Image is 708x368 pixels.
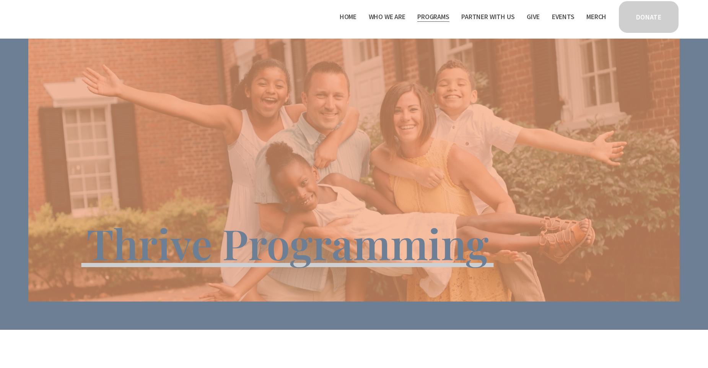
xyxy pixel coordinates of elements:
[417,11,449,23] span: Programs
[552,11,575,23] a: Events
[340,11,356,23] a: Home
[417,11,449,23] a: folder dropdown
[369,11,405,23] a: folder dropdown
[369,11,405,23] span: Who We Are
[527,11,540,23] a: Give
[461,11,514,23] a: folder dropdown
[86,215,488,271] span: Thrive Programming
[586,11,606,23] a: Merch
[461,11,514,23] span: Partner With Us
